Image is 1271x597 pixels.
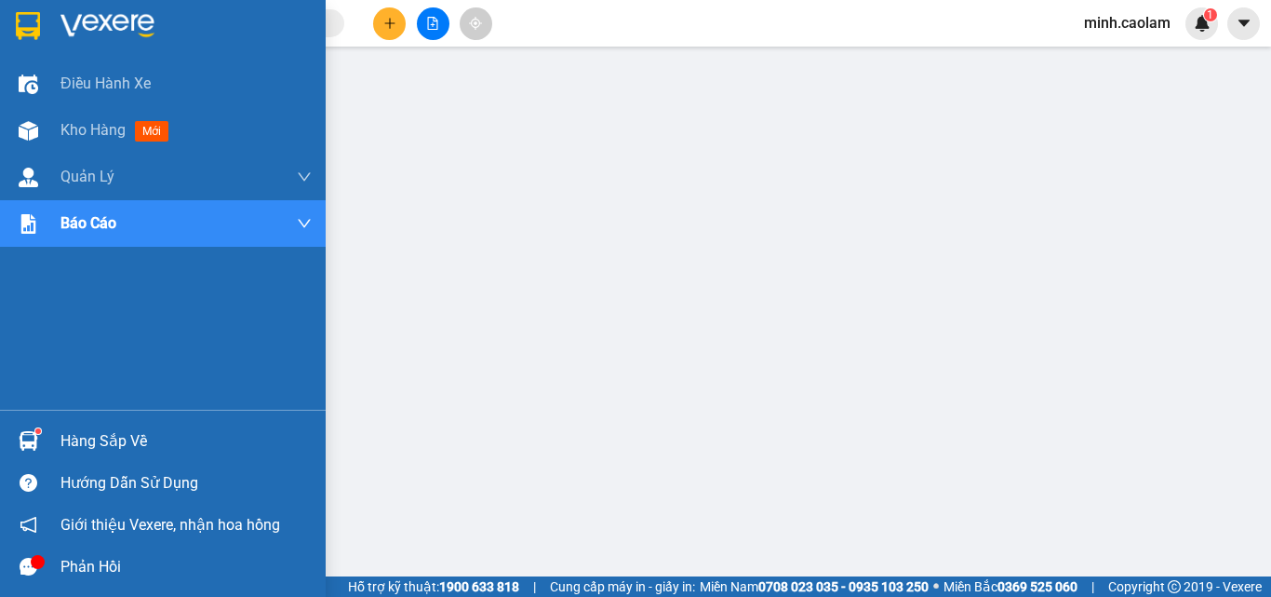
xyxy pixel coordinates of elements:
[16,12,40,40] img: logo-vxr
[60,469,312,497] div: Hướng dẫn sử dụng
[20,558,37,576] span: message
[297,216,312,231] span: down
[19,431,38,451] img: warehouse-icon
[348,577,519,597] span: Hỗ trợ kỹ thuật:
[60,553,312,581] div: Phản hồi
[297,170,312,184] span: down
[60,165,114,188] span: Quản Lý
[1168,580,1181,593] span: copyright
[550,577,695,597] span: Cung cấp máy in - giấy in:
[933,583,939,590] span: ⚪️
[417,7,449,40] button: file-add
[1069,11,1185,34] span: minh.caolam
[426,17,439,30] span: file-add
[60,427,312,455] div: Hàng sắp về
[19,121,38,141] img: warehouse-icon
[997,579,1077,594] strong: 0369 525 060
[1227,7,1260,40] button: caret-down
[1091,577,1094,597] span: |
[460,7,492,40] button: aim
[469,17,482,30] span: aim
[35,428,41,434] sup: 1
[1204,8,1217,21] sup: 1
[383,17,396,30] span: plus
[60,121,126,139] span: Kho hàng
[943,577,1077,597] span: Miền Bắc
[439,579,519,594] strong: 1900 633 818
[373,7,406,40] button: plus
[60,211,116,235] span: Báo cáo
[1194,15,1211,32] img: icon-new-feature
[533,577,536,597] span: |
[1236,15,1252,32] span: caret-down
[135,121,168,142] span: mới
[19,168,38,187] img: warehouse-icon
[60,513,280,536] span: Giới thiệu Vexere, nhận hoa hồng
[758,579,929,594] strong: 0708 023 035 - 0935 103 250
[20,516,37,534] span: notification
[700,577,929,597] span: Miền Nam
[19,75,38,94] img: warehouse-icon
[60,72,151,95] span: Điều hành xe
[1207,8,1213,21] span: 1
[19,214,38,234] img: solution-icon
[20,474,37,492] span: question-circle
